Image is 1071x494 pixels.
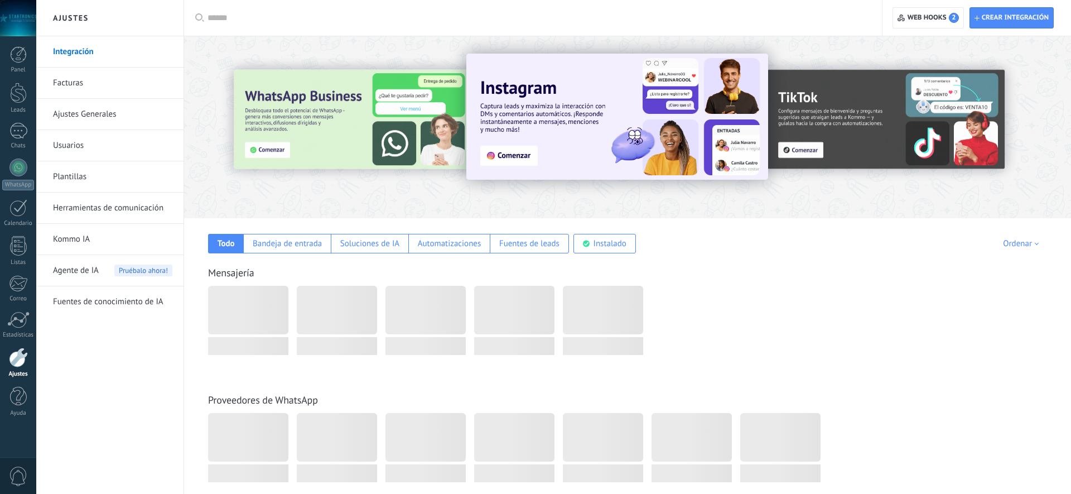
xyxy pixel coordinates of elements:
img: Slide 3 [234,70,471,169]
span: Agente de IA [53,255,99,286]
a: Mensajería [208,266,254,279]
span: Web hooks [908,13,959,23]
span: Crear integración [982,13,1049,22]
a: Proveedores de WhatsApp [208,394,318,406]
div: Leads [2,107,35,114]
div: Listas [2,259,35,266]
div: Todo [218,238,235,249]
li: Usuarios [36,130,184,161]
div: Panel [2,66,35,74]
a: Fuentes de conocimiento de IA [53,286,172,318]
img: Slide 1 [466,54,768,180]
div: Automatizaciones [418,238,481,249]
li: Fuentes de conocimiento de IA [36,286,184,317]
a: Usuarios [53,130,172,161]
div: Calendario [2,220,35,227]
div: Ayuda [2,410,35,417]
div: Chats [2,142,35,150]
a: Plantillas [53,161,172,193]
a: Kommo IA [53,224,172,255]
button: Crear integración [969,7,1054,28]
span: 2 [949,13,959,23]
li: Ajustes Generales [36,99,184,130]
li: Plantillas [36,161,184,193]
a: Herramientas de comunicación [53,193,172,224]
li: Herramientas de comunicación [36,193,184,224]
a: Integración [53,36,172,68]
li: Kommo IA [36,224,184,255]
div: Instalado [594,238,626,249]
li: Agente de IA [36,255,184,286]
div: Ordenar [1003,238,1043,249]
img: Slide 2 [767,70,1005,169]
div: WhatsApp [2,180,34,190]
a: Ajustes Generales [53,99,172,130]
div: Fuentes de leads [499,238,559,249]
a: Agente de IA Pruébalo ahora! [53,255,172,286]
li: Integración [36,36,184,68]
div: Estadísticas [2,332,35,339]
div: Soluciones de IA [340,238,399,249]
button: Web hooks2 [893,7,963,28]
div: Ajustes [2,371,35,378]
div: Bandeja de entrada [253,238,322,249]
div: Correo [2,295,35,303]
a: Facturas [53,68,172,99]
li: Facturas [36,68,184,99]
span: Pruébalo ahora! [114,265,172,276]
